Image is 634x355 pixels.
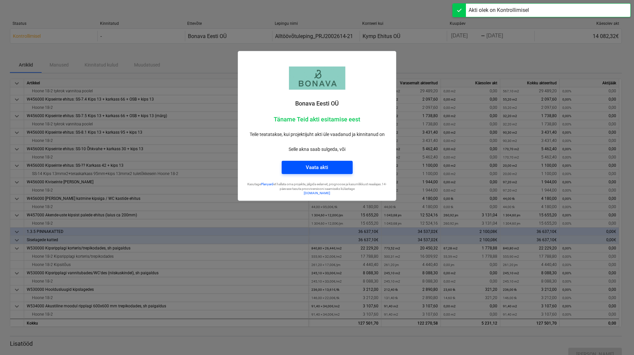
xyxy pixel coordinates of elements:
a: [DOMAIN_NAME] [304,191,330,195]
div: Vaata akti [306,163,328,172]
p: Selle akna saab sulgeda, või [243,146,391,153]
div: Akti olek on Kontrollimisel [469,6,529,14]
p: Bonava Eesti OÜ [243,100,391,108]
button: Vaata akti [282,161,353,174]
p: Teile teatatakse, kui projektijuht akti üle vaadanud ja kinnitanud on [243,131,391,138]
p: Täname Teid akti esitamise eest [243,115,391,123]
a: Planyard [261,182,273,186]
p: Kasutage et hallata oma projekte, jälgida eelarvet, prognoose ja kasumlikkust reaalajas. 14-päeva... [243,182,391,191]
